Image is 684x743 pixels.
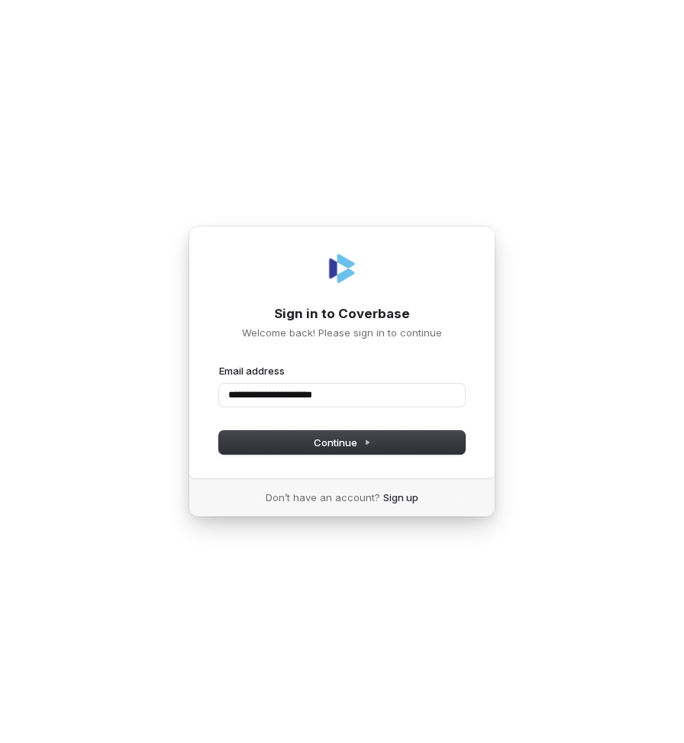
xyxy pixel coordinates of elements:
[314,436,371,449] span: Continue
[383,491,418,504] a: Sign up
[219,305,465,323] h1: Sign in to Coverbase
[324,250,360,287] img: Coverbase
[219,326,465,339] p: Welcome back! Please sign in to continue
[266,491,380,504] span: Don’t have an account?
[219,364,285,378] label: Email address
[219,431,465,454] button: Continue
